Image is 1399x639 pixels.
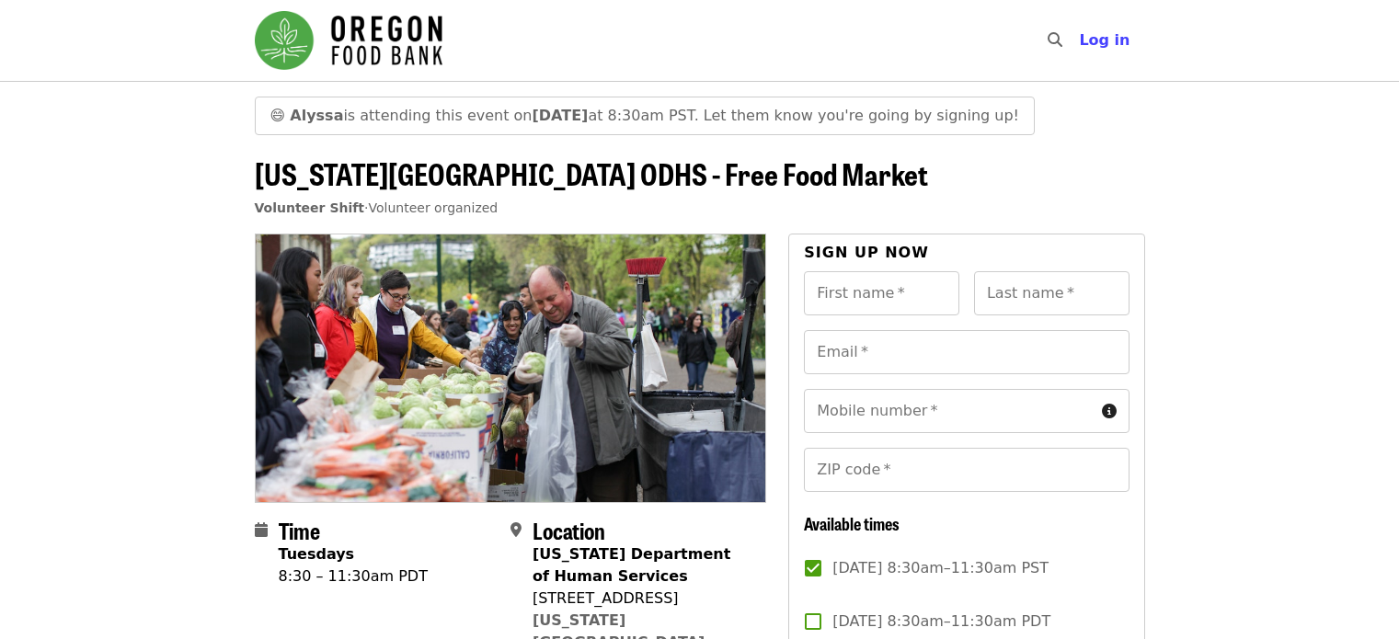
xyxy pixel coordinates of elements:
img: Oregon City ODHS - Free Food Market organized by Oregon Food Bank [256,234,766,501]
input: Last name [974,271,1130,315]
div: [STREET_ADDRESS] [533,588,751,610]
a: Volunteer Shift [255,200,365,215]
strong: Tuesdays [279,545,355,563]
button: Log in [1064,22,1144,59]
input: Search [1073,18,1088,63]
strong: Alyssa [290,107,343,124]
span: · [255,200,499,215]
span: Sign up now [804,244,929,261]
i: map-marker-alt icon [510,521,522,539]
strong: [US_STATE] Department of Human Services [533,545,730,585]
input: First name [804,271,959,315]
i: circle-info icon [1102,403,1117,420]
strong: [DATE] [532,107,588,124]
span: Volunteer organized [368,200,498,215]
img: Oregon Food Bank - Home [255,11,442,70]
i: calendar icon [255,521,268,539]
input: Email [804,330,1129,374]
input: ZIP code [804,448,1129,492]
input: Mobile number [804,389,1094,433]
span: Log in [1079,31,1130,49]
span: [DATE] 8:30am–11:30am PDT [832,610,1050,633]
span: is attending this event on at 8:30am PST. Let them know you're going by signing up! [290,107,1019,124]
i: search icon [1048,31,1062,49]
span: Location [533,514,605,546]
span: grinning face emoji [270,107,286,124]
div: 8:30 – 11:30am PDT [279,565,428,588]
span: Available times [804,511,900,535]
span: [DATE] 8:30am–11:30am PST [832,557,1049,579]
span: Time [279,514,320,546]
span: [US_STATE][GEOGRAPHIC_DATA] ODHS - Free Food Market [255,152,928,195]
